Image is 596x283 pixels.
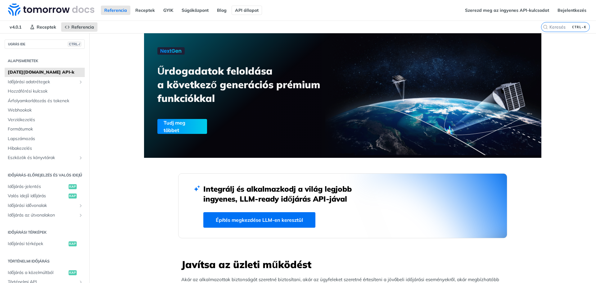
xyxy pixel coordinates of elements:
[217,7,227,13] font: Blog
[10,24,21,30] font: v4.0.1
[8,3,94,16] img: Tomorrow.io Időjárás API dokumentáció
[78,155,83,160] button: Eszközök és könyvtárak aloldalainak megjelenítése
[69,271,76,275] font: kap
[8,98,69,103] font: Árfolyamkorlátozás és tokenek
[5,115,85,125] a: Verziókezelés
[203,212,315,228] a: Építés megkezdése LLM-en keresztül
[214,6,230,15] a: Blog
[101,6,130,15] a: Referencia
[78,80,83,84] button: Időjárási adatrétegek aloldalainak megjelenítése
[8,270,53,275] font: Időjárás a közelmúltból
[8,241,43,246] font: Időjárási térképek
[8,126,33,132] font: Formátumok
[5,268,85,277] a: Időjárás a közelmúltbólkap
[69,194,76,198] font: kap
[8,88,47,94] font: Hozzáférési kulcsok
[157,78,320,104] font: a következő generációs prémium funkciókkal
[69,42,80,46] font: CTRL-/
[571,24,588,30] kbd: CTRL-K
[178,6,212,15] a: Súgóközpont
[69,185,76,189] font: kap
[5,125,85,134] a: Formátumok
[61,22,97,32] a: Referencia
[135,7,155,13] font: Receptek
[8,259,50,263] font: Történelmi időjárás
[8,58,38,63] font: Alapismeretek
[5,144,85,153] a: Hibakezelés
[216,217,303,223] font: Építés megkezdése LLM-en keresztül
[181,258,311,271] font: Javítsa az üzleti működést
[8,155,55,160] font: Eszközök és könyvtárak
[8,193,46,199] font: Valós idejű időjárás
[182,7,209,13] font: Súgóközpont
[26,22,60,32] a: Receptek
[37,24,56,30] font: Receptek
[132,6,158,15] a: Receptek
[78,203,83,208] button: Időjárási idővonalak aloldalainak megjelenítése
[5,87,85,96] a: Hozzáférési kulcsok
[8,117,35,122] font: Verziókezelés
[5,96,85,106] a: Árfolyamkorlátozás és tokenek
[5,239,85,249] a: Időjárási térképekkap
[8,43,25,46] font: UGRÁS IDE
[5,211,85,220] a: Időjárás az útvonalakonAz Útvonalak időjárása aloldalainak megjelenítése
[157,119,311,134] a: Tudj meg többet
[8,203,47,208] font: Időjárási idővonalak
[8,107,32,113] font: Webhookok
[5,153,85,162] a: Eszközök és könyvtárakEszközök és könyvtárak aloldalainak megjelenítése
[8,136,35,141] font: Lapszámozás
[8,173,82,177] font: Időjárás-előrejelzés és valós idejű
[235,7,259,13] font: API állapot
[69,242,76,246] font: kap
[462,6,553,15] a: Szerezd meg az ingyenes API-kulcsodat
[543,25,548,30] svg: Keresés
[232,6,262,15] a: API állapot
[8,184,41,189] font: Időjárás-jelentés
[465,7,549,13] font: Szerezd meg az ingyenes API-kulcsodat
[8,230,47,235] font: Időjárási térképek
[203,184,352,203] font: Integrálj és alkalmazkodj a világ legjobb ingyenes, LLM-ready időjárás API-jával
[8,69,74,75] font: [DATE][DOMAIN_NAME] API-k
[78,213,83,218] button: Az Útvonalak időjárása aloldalainak megjelenítése
[5,39,85,49] button: UGRÁS IDECTRL-/
[558,7,586,13] font: Bejelentkezés
[5,182,85,191] a: Időjárás-jelentéskap
[5,201,85,210] a: Időjárási idővonalakIdőjárási idővonalak aloldalainak megjelenítése
[157,65,273,77] font: Űrdogadatok feloldása
[5,68,85,77] a: [DATE][DOMAIN_NAME] API-k
[554,6,590,15] a: Bejelentkezés
[71,24,94,30] font: Referencia
[163,7,173,13] font: GYIK
[104,7,127,13] font: Referencia
[8,79,50,84] font: Időjárási adatrétegek
[157,47,185,55] img: Következő generáció
[5,77,85,87] a: Időjárási adatrétegekIdőjárási adatrétegek aloldalainak megjelenítése
[8,212,55,218] font: Időjárás az útvonalakon
[5,134,85,144] a: Lapszámozás
[164,120,185,133] font: Tudj meg többet
[5,191,85,201] a: Valós idejű időjáráskap
[5,106,85,115] a: Webhookok
[8,145,32,151] font: Hibakezelés
[160,6,177,15] a: GYIK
